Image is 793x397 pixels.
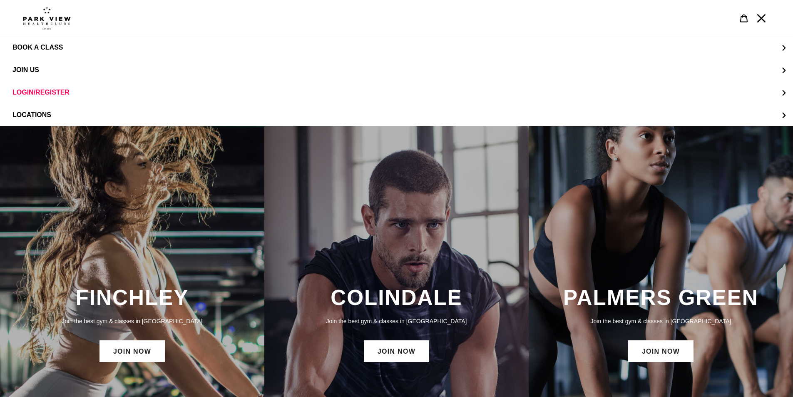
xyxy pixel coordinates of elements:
a: JOIN NOW: Palmers Green Membership [628,340,694,362]
p: Join the best gym & classes in [GEOGRAPHIC_DATA] [273,317,520,326]
button: Menu [753,9,770,27]
span: BOOK A CLASS [12,44,63,51]
h3: COLINDALE [273,285,520,310]
a: JOIN NOW: Colindale Membership [364,340,429,362]
span: LOGIN/REGISTER [12,89,70,96]
p: Join the best gym & classes in [GEOGRAPHIC_DATA] [8,317,256,326]
a: JOIN NOW: Finchley Membership [99,340,165,362]
span: LOCATIONS [12,111,51,119]
span: JOIN US [12,66,39,74]
h3: PALMERS GREEN [537,285,785,310]
img: Park view health clubs is a gym near you. [23,6,71,30]
h3: FINCHLEY [8,285,256,310]
p: Join the best gym & classes in [GEOGRAPHIC_DATA] [537,317,785,326]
